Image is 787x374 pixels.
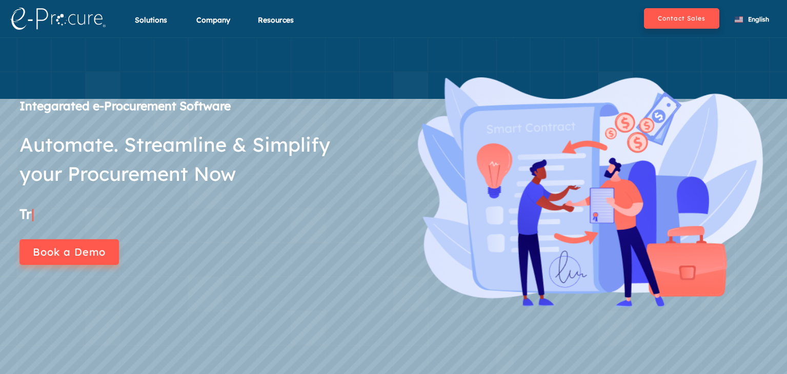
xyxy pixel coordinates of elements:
[135,15,167,38] div: Solutions
[258,15,294,38] div: Resources
[10,8,106,30] img: logo
[19,97,374,115] div: Integarated e-Procurement Software
[31,205,34,222] span: |
[196,15,230,38] div: Company
[19,239,119,265] button: Book a Demo
[418,77,763,307] img: banner
[19,205,31,222] span: Tr
[644,8,719,29] button: Contact Sales
[748,15,769,23] span: English
[19,130,374,189] div: Automate. Streamline & Simplify your Procurement Now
